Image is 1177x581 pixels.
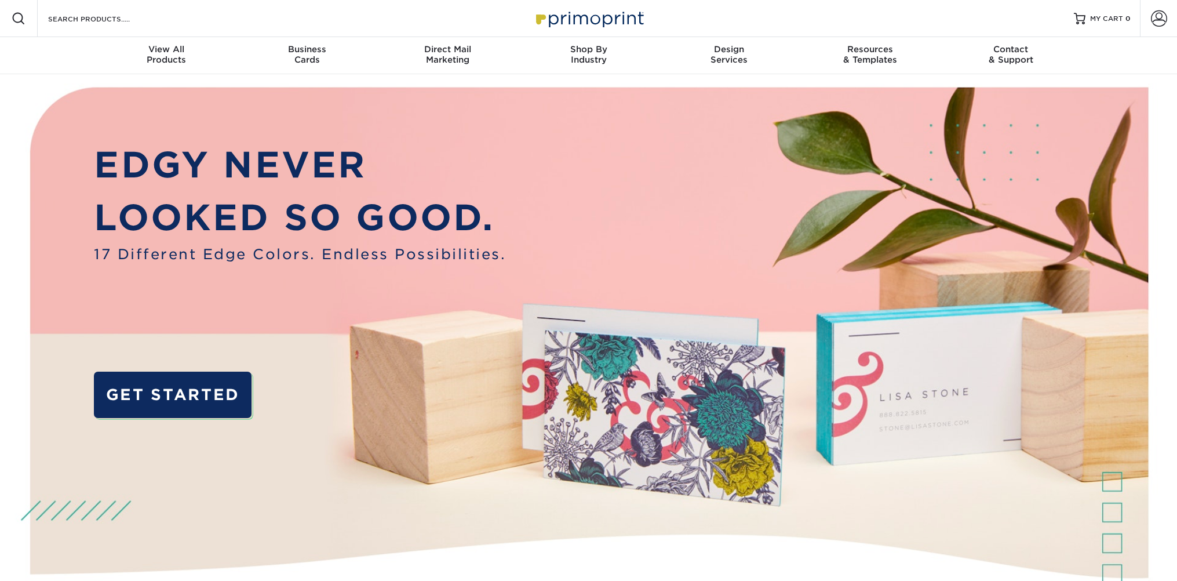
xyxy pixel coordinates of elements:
a: Resources& Templates [800,37,941,74]
img: Primoprint [531,6,647,31]
span: View All [96,44,237,55]
div: Marketing [377,44,518,65]
span: Design [659,44,800,55]
span: Contact [941,44,1081,55]
span: Shop By [518,44,659,55]
iframe: Google Customer Reviews [3,546,99,577]
span: 0 [1125,14,1131,23]
span: 17 Different Edge Colors. Endless Possibilities. [94,244,506,266]
div: Products [96,44,237,65]
div: Industry [518,44,659,65]
div: Cards [236,44,377,65]
a: Contact& Support [941,37,1081,74]
p: LOOKED SO GOOD. [94,191,506,244]
div: Services [659,44,800,65]
div: & Support [941,44,1081,65]
span: MY CART [1090,14,1123,24]
div: & Templates [800,44,941,65]
span: Business [236,44,377,55]
p: EDGY NEVER [94,139,506,191]
a: BusinessCards [236,37,377,74]
input: SEARCH PRODUCTS..... [47,12,160,26]
a: DesignServices [659,37,800,74]
span: Resources [800,44,941,55]
a: Shop ByIndustry [518,37,659,74]
span: Direct Mail [377,44,518,55]
a: GET STARTED [94,372,252,418]
a: Direct MailMarketing [377,37,518,74]
a: View AllProducts [96,37,237,74]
